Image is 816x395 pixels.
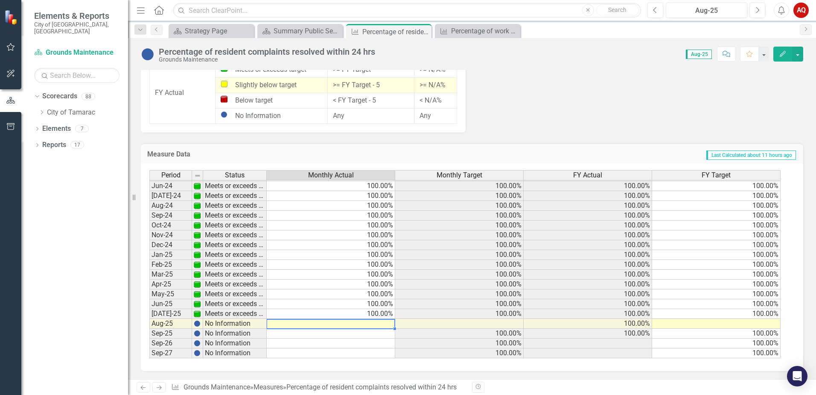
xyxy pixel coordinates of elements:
[149,299,192,309] td: Jun-25
[194,222,201,229] img: 1UOPjbPZzarJnojPNnPdqcrKqsyubKg2UwelywlROmNPl+gdMW9Kb8ri8GgAAAABJRU5ErkJggg==
[221,80,322,90] div: Slightly below target
[524,309,652,319] td: 100.00%
[149,221,192,230] td: Oct-24
[652,309,781,319] td: 100.00%
[149,211,192,221] td: Sep-24
[149,260,192,270] td: Feb-25
[194,320,201,327] img: BgCOk07PiH71IgAAAABJRU5ErkJggg==
[203,230,267,240] td: Meets or exceeds target
[203,211,267,221] td: Meets or exceeds target
[395,260,524,270] td: 100.00%
[267,240,395,250] td: 100.00%
[147,150,357,158] h3: Measure Data
[524,221,652,230] td: 100.00%
[414,78,457,93] td: >= N/A%
[608,6,627,13] span: Search
[149,319,192,329] td: Aug-25
[149,270,192,280] td: Mar-25
[267,309,395,319] td: 100.00%
[259,26,341,36] a: Summary Public Services/Grounds Maintenance - Program Description (5090)
[573,171,602,179] span: FY Actual
[194,232,201,239] img: 1UOPjbPZzarJnojPNnPdqcrKqsyubKg2UwelywlROmNPl+gdMW9Kb8ri8GgAAAABJRU5ErkJggg==
[194,202,201,209] img: 1UOPjbPZzarJnojPNnPdqcrKqsyubKg2UwelywlROmNPl+gdMW9Kb8ri8GgAAAABJRU5ErkJggg==
[34,11,119,21] span: Elements & Reports
[414,62,457,78] td: >= N/A%
[524,289,652,299] td: 100.00%
[787,366,807,386] div: Open Intercom Messenger
[267,181,395,191] td: 100.00%
[194,261,201,268] img: 1UOPjbPZzarJnojPNnPdqcrKqsyubKg2UwelywlROmNPl+gdMW9Kb8ri8GgAAAABJRU5ErkJggg==
[524,191,652,201] td: 100.00%
[395,191,524,201] td: 100.00%
[524,230,652,240] td: 100.00%
[34,21,119,35] small: City of [GEOGRAPHIC_DATA], [GEOGRAPHIC_DATA]
[194,271,201,278] img: 1UOPjbPZzarJnojPNnPdqcrKqsyubKg2UwelywlROmNPl+gdMW9Kb8ri8GgAAAABJRU5ErkJggg==
[203,270,267,280] td: Meets or exceeds target
[524,329,652,339] td: 100.00%
[34,68,119,83] input: Search Below...
[395,211,524,221] td: 100.00%
[141,47,154,61] img: No Information
[328,108,414,124] td: Any
[395,181,524,191] td: 100.00%
[524,181,652,191] td: 100.00%
[267,230,395,240] td: 100.00%
[159,47,375,56] div: Percentage of resident complaints resolved within 24 hrs
[185,26,252,36] div: Strategy Page
[75,125,89,133] div: 7
[395,230,524,240] td: 100.00%
[652,250,781,260] td: 100.00%
[596,4,639,16] button: Search
[652,339,781,348] td: 100.00%
[203,309,267,319] td: Meets or exceeds target
[150,62,216,124] td: FY Actual
[47,108,128,118] a: City of Tamarac
[652,240,781,250] td: 100.00%
[652,201,781,211] td: 100.00%
[159,56,375,63] div: Grounds Maintenance
[203,289,267,299] td: Meets or exceeds target
[267,211,395,221] td: 100.00%
[203,348,267,358] td: No Information
[267,299,395,309] td: 100.00%
[524,319,652,329] td: 100.00%
[194,291,201,298] img: 1UOPjbPZzarJnojPNnPdqcrKqsyubKg2UwelywlROmNPl+gdMW9Kb8ri8GgAAAABJRU5ErkJggg==
[437,26,518,36] a: Percentage of work orders completed in 48 hrs or less
[149,201,192,211] td: Aug-24
[149,230,192,240] td: Nov-24
[652,299,781,309] td: 100.00%
[267,221,395,230] td: 100.00%
[395,250,524,260] td: 100.00%
[203,181,267,191] td: Meets or exceeds target
[267,270,395,280] td: 100.00%
[362,27,429,37] div: Percentage of resident complaints resolved within 24 hrs
[652,280,781,289] td: 100.00%
[652,348,781,358] td: 100.00%
[203,319,267,329] td: No Information
[221,96,322,106] div: Below target
[42,91,77,101] a: Scorecards
[171,383,466,392] div: » »
[395,280,524,289] td: 100.00%
[274,26,341,36] div: Summary Public Services/Grounds Maintenance - Program Description (5090)
[524,299,652,309] td: 100.00%
[702,171,731,179] span: FY Target
[194,212,201,219] img: 1UOPjbPZzarJnojPNnPdqcrKqsyubKg2UwelywlROmNPl+gdMW9Kb8ri8GgAAAABJRU5ErkJggg==
[267,289,395,299] td: 100.00%
[203,250,267,260] td: Meets or exceeds target
[149,339,192,348] td: Sep-26
[161,171,181,179] span: Period
[194,242,201,248] img: 1UOPjbPZzarJnojPNnPdqcrKqsyubKg2UwelywlROmNPl+gdMW9Kb8ri8GgAAAABJRU5ErkJggg==
[524,211,652,221] td: 100.00%
[194,350,201,357] img: BgCOk07PiH71IgAAAABJRU5ErkJggg==
[149,240,192,250] td: Dec-24
[194,310,201,317] img: 1UOPjbPZzarJnojPNnPdqcrKqsyubKg2UwelywlROmNPl+gdMW9Kb8ri8GgAAAABJRU5ErkJggg==
[652,211,781,221] td: 100.00%
[395,289,524,299] td: 100.00%
[267,191,395,201] td: 100.00%
[194,192,201,199] img: 1UOPjbPZzarJnojPNnPdqcrKqsyubKg2UwelywlROmNPl+gdMW9Kb8ri8GgAAAABJRU5ErkJggg==
[395,299,524,309] td: 100.00%
[267,250,395,260] td: 100.00%
[793,3,809,18] button: AQ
